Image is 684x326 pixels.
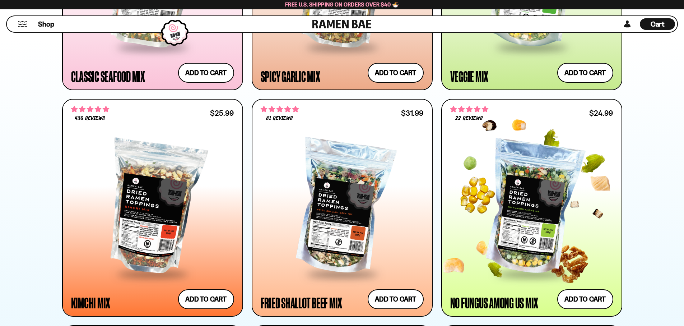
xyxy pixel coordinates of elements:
span: Cart [651,20,665,28]
button: Add to cart [368,63,424,83]
button: Add to cart [557,289,613,309]
span: Free U.S. Shipping on Orders over $40 🍜 [285,1,399,8]
div: $25.99 [210,110,234,116]
div: Fried Shallot Beef Mix [261,296,343,309]
a: Shop [38,18,54,30]
a: 4.76 stars 436 reviews $25.99 Kimchi Mix Add to cart [62,99,243,317]
span: 22 reviews [455,116,483,121]
div: Veggie Mix [450,70,489,83]
div: Kimchi Mix [71,296,111,309]
div: Classic Seafood Mix [71,70,145,83]
button: Add to cart [368,289,424,309]
span: 4.82 stars [450,105,488,114]
button: Add to cart [178,63,234,83]
div: Cart [640,16,675,32]
div: No Fungus Among Us Mix [450,296,539,309]
a: 4.82 stars 22 reviews $24.99 No Fungus Among Us Mix Add to cart [441,99,622,317]
span: 4.83 stars [261,105,299,114]
div: $24.99 [589,110,613,116]
span: Shop [38,19,54,29]
div: Spicy Garlic Mix [261,70,320,83]
span: 4.76 stars [71,105,109,114]
button: Add to cart [557,63,613,83]
a: 4.83 stars 81 reviews $31.99 Fried Shallot Beef Mix Add to cart [252,99,433,317]
button: Mobile Menu Trigger [18,21,27,27]
div: $31.99 [401,110,423,116]
span: 81 reviews [266,116,293,121]
span: 436 reviews [75,116,105,121]
button: Add to cart [178,289,234,309]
